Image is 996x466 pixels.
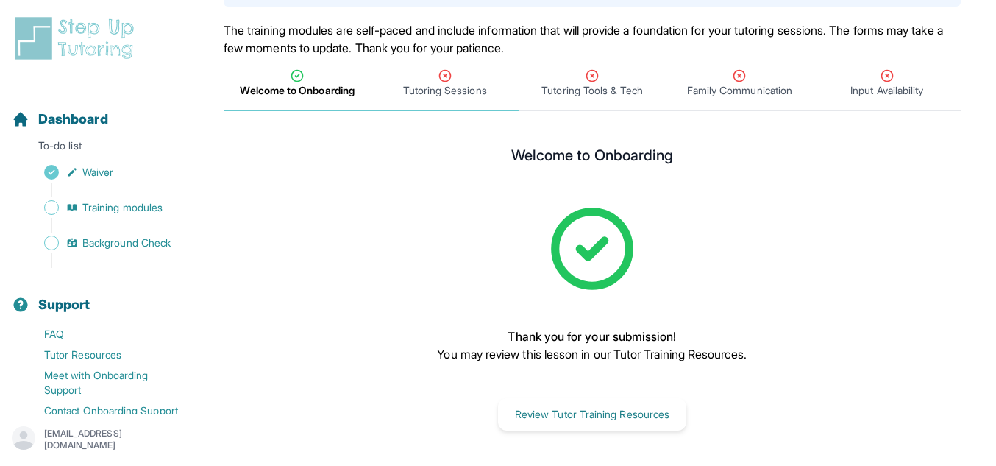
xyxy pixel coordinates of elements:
[498,406,686,421] a: Review Tutor Training Resources
[82,236,171,250] span: Background Check
[224,21,961,57] p: The training modules are self-paced and include information that will provide a foundation for yo...
[6,138,182,159] p: To-do list
[403,83,487,98] span: Tutoring Sessions
[12,324,188,345] a: FAQ
[6,85,182,135] button: Dashboard
[6,271,182,321] button: Support
[12,197,188,218] a: Training modules
[541,83,642,98] span: Tutoring Tools & Tech
[38,109,108,130] span: Dashboard
[12,233,188,253] a: Background Check
[44,428,176,451] p: [EMAIL_ADDRESS][DOMAIN_NAME]
[12,162,188,183] a: Waiver
[850,83,923,98] span: Input Availability
[82,200,163,215] span: Training modules
[82,165,113,180] span: Waiver
[498,398,686,431] button: Review Tutor Training Resources
[12,15,143,62] img: logo
[437,345,747,363] p: You may review this lesson in our Tutor Training Resources.
[224,57,961,111] nav: Tabs
[12,345,188,365] a: Tutor Resources
[511,146,673,170] h2: Welcome to Onboarding
[240,83,354,98] span: Welcome to Onboarding
[38,294,90,315] span: Support
[12,400,188,421] a: Contact Onboarding Support
[12,426,176,453] button: [EMAIL_ADDRESS][DOMAIN_NAME]
[687,83,792,98] span: Family Communication
[12,109,108,130] a: Dashboard
[437,328,747,345] p: Thank you for your submission!
[12,365,188,400] a: Meet with Onboarding Support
